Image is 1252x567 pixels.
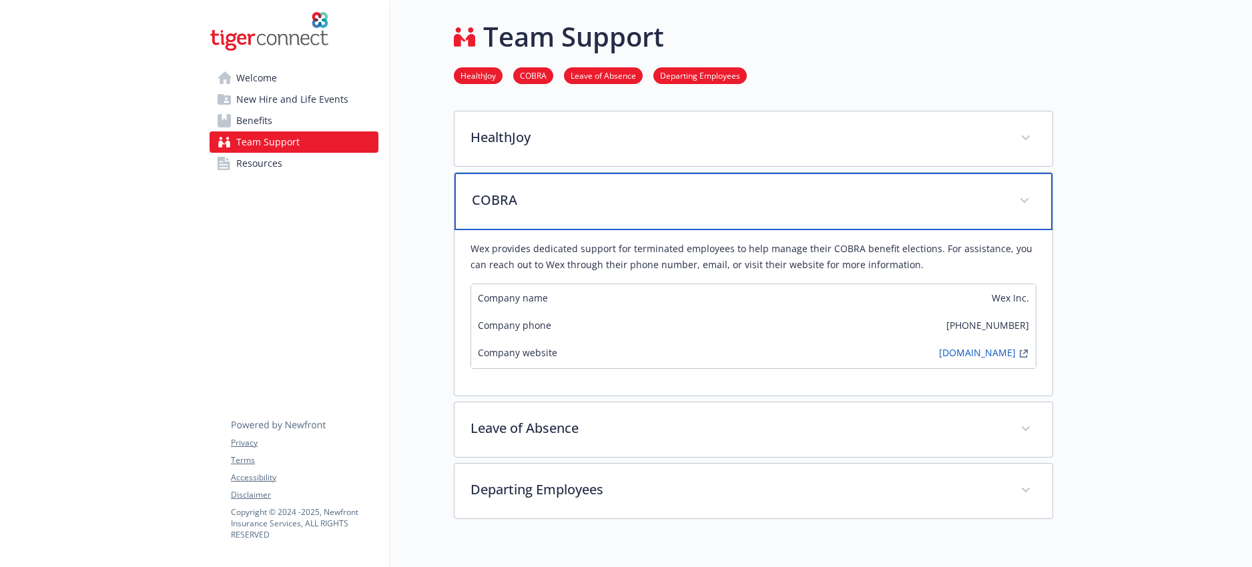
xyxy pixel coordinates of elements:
span: Resources [236,153,282,174]
div: Departing Employees [454,464,1052,518]
a: Welcome [210,67,378,89]
span: Company website [478,346,557,362]
div: COBRA [454,230,1052,396]
div: Leave of Absence [454,402,1052,457]
a: Benefits [210,110,378,131]
a: HealthJoy [454,69,503,81]
a: COBRA [513,69,553,81]
span: Company phone [478,318,551,332]
p: Copyright © 2024 - 2025 , Newfront Insurance Services, ALL RIGHTS RESERVED [231,506,378,540]
a: Privacy [231,437,378,449]
p: Wex provides dedicated support for terminated employees to help manage their COBRA benefit electi... [471,241,1036,273]
a: external [1016,346,1032,362]
p: Leave of Absence [471,418,1004,438]
a: Leave of Absence [564,69,643,81]
span: New Hire and Life Events [236,89,348,110]
p: COBRA [472,190,1003,210]
a: Terms [231,454,378,466]
p: Departing Employees [471,480,1004,500]
span: [PHONE_NUMBER] [946,318,1029,332]
a: [DOMAIN_NAME] [939,346,1016,362]
a: Accessibility [231,472,378,484]
a: Disclaimer [231,489,378,501]
span: Wex Inc. [992,291,1029,305]
span: Company name [478,291,548,305]
div: COBRA [454,173,1052,230]
a: Team Support [210,131,378,153]
p: HealthJoy [471,127,1004,147]
h1: Team Support [483,17,664,57]
a: Resources [210,153,378,174]
span: Benefits [236,110,272,131]
span: Welcome [236,67,277,89]
a: Departing Employees [653,69,747,81]
span: Team Support [236,131,300,153]
div: HealthJoy [454,111,1052,166]
a: New Hire and Life Events [210,89,378,110]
